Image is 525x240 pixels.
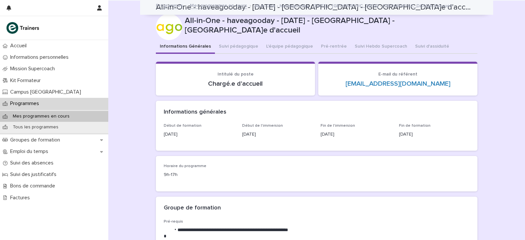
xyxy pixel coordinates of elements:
[8,114,75,119] p: Mes programmes en cours
[164,220,183,224] span: Pré-requis
[156,1,183,9] a: Programmes
[8,124,64,130] p: Tous les programmes
[8,137,65,143] p: Groupes de formation
[164,131,234,138] p: [DATE]
[399,124,430,128] span: Fin de formation
[8,171,62,178] p: Suivi des justificatifs
[351,40,411,54] button: Suivi Hebdo Supercoach
[254,2,452,9] p: All-in-One - haveagooday - [DATE] - [GEOGRAPHIC_DATA] - [GEOGRAPHIC_DATA]e d'accueil
[215,40,262,54] button: Suivi pédagogique
[8,100,44,107] p: Programmes
[242,124,283,128] span: Début de l'immersion
[8,148,53,155] p: Emploi du temps
[185,16,475,35] p: All-in-One - haveagooday - [DATE] - [GEOGRAPHIC_DATA] - [GEOGRAPHIC_DATA]e d'accueil
[346,80,451,87] a: [EMAIL_ADDRESS][DOMAIN_NAME]
[218,72,254,76] span: Intitulé du poste
[8,77,46,84] p: Kit Formateur
[321,124,355,128] span: Fin de l'immersion
[8,66,60,72] p: Mission Supercoach
[164,80,307,88] p: Chargé.e d'accueil
[242,131,313,138] p: [DATE]
[8,54,74,60] p: Informations personnelles
[156,40,215,54] button: Informations Générales
[8,89,86,95] p: Campus [GEOGRAPHIC_DATA]
[164,124,201,128] span: Début de formation
[164,109,226,116] h2: Informations générales
[8,183,60,189] p: Bons de commande
[411,40,453,54] button: Suivi d'assiduité
[8,43,32,49] p: Accueil
[321,131,391,138] p: [DATE]
[5,21,41,34] img: K0CqGN7SDeD6s4JG8KQk
[190,1,247,9] a: Mes programmes en cours
[262,40,317,54] button: L'équipe pédagogique
[399,131,470,138] p: [DATE]
[164,205,221,212] h2: Groupe de formation
[378,72,417,76] span: E-mail du référent
[164,171,261,178] p: 9h-17h
[164,164,206,168] span: Horaire du programme
[8,195,35,201] p: Factures
[317,40,351,54] button: Pré-rentrée
[8,160,59,166] p: Suivi des absences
